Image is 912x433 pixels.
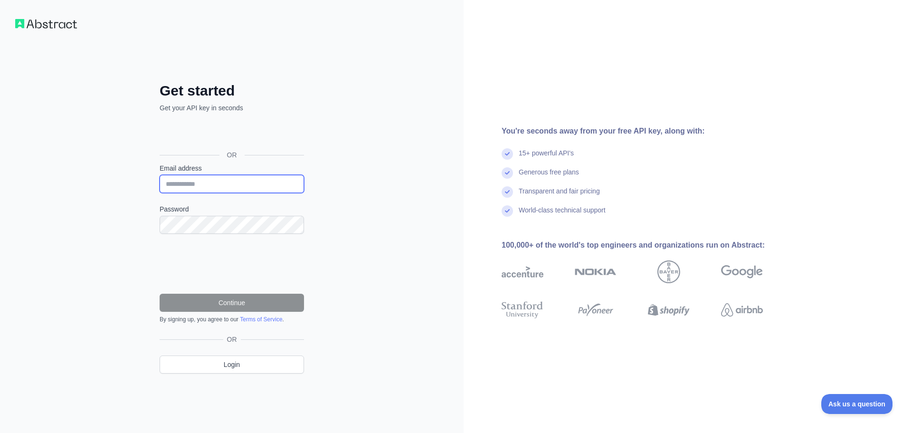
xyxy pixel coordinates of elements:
[219,150,245,160] span: OR
[223,335,241,344] span: OR
[502,260,543,283] img: accenture
[160,164,304,173] label: Email address
[502,125,793,137] div: You're seconds away from your free API key, along with:
[519,186,600,205] div: Transparent and fair pricing
[575,260,617,283] img: nokia
[160,103,304,113] p: Get your API key in seconds
[502,148,513,160] img: check mark
[15,19,77,29] img: Workflow
[502,205,513,217] img: check mark
[519,167,579,186] div: Generous free plans
[160,294,304,312] button: Continue
[648,299,690,320] img: shopify
[575,299,617,320] img: payoneer
[502,299,543,320] img: stanford university
[502,240,793,251] div: 100,000+ of the world's top engineers and organizations run on Abstract:
[519,205,606,224] div: World-class technical support
[502,167,513,179] img: check mark
[519,148,574,167] div: 15+ powerful API's
[155,123,307,144] iframe: Sign in with Google Button
[160,316,304,323] div: By signing up, you agree to our .
[160,356,304,374] a: Login
[160,245,304,282] iframe: reCAPTCHA
[240,316,282,323] a: Terms of Service
[721,260,763,283] img: google
[821,394,893,414] iframe: Toggle Customer Support
[721,299,763,320] img: airbnb
[657,260,680,283] img: bayer
[502,186,513,198] img: check mark
[160,204,304,214] label: Password
[160,82,304,99] h2: Get started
